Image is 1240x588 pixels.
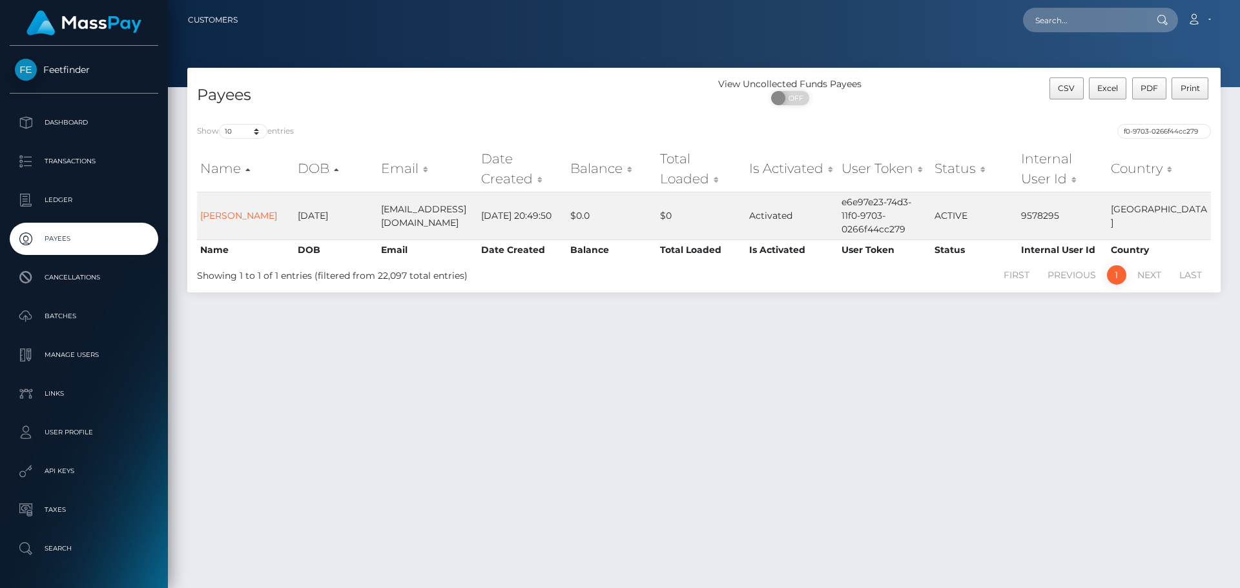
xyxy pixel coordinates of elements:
th: Balance: activate to sort column ascending [567,146,657,192]
p: Manage Users [15,345,153,365]
a: API Keys [10,455,158,487]
button: Excel [1089,77,1127,99]
span: Feetfinder [10,64,158,76]
h4: Payees [197,84,694,106]
th: Total Loaded [657,239,746,260]
a: Dashboard [10,106,158,139]
th: Name: activate to sort column ascending [197,146,294,192]
span: CSV [1058,83,1075,93]
th: DOB [294,239,378,260]
th: DOB: activate to sort column descending [294,146,378,192]
a: Links [10,378,158,410]
td: $0.0 [567,192,657,239]
div: Showing 1 to 1 of 1 entries (filtered from 22,097 total entries) [197,264,608,283]
td: [EMAIL_ADDRESS][DOMAIN_NAME] [378,192,478,239]
th: Internal User Id [1018,239,1107,260]
span: Print [1181,83,1200,93]
th: Date Created [478,239,568,260]
th: Internal User Id: activate to sort column ascending [1018,146,1107,192]
select: Showentries [219,124,267,139]
td: [DATE] [294,192,378,239]
a: Search [10,532,158,565]
p: Cancellations [15,268,153,287]
td: e6e97e23-74d3-11f0-9703-0266f44cc279 [838,192,932,239]
button: PDF [1132,77,1167,99]
a: 1 [1107,265,1126,285]
img: Feetfinder [15,59,37,81]
th: User Token: activate to sort column ascending [838,146,932,192]
div: View Uncollected Funds Payees [704,77,876,91]
th: Status [931,239,1018,260]
a: Manage Users [10,339,158,371]
p: Transactions [15,152,153,171]
th: Status: activate to sort column ascending [931,146,1018,192]
td: Activated [746,192,838,239]
th: Is Activated [746,239,838,260]
input: Search... [1023,8,1144,32]
td: [DATE] 20:49:50 [478,192,568,239]
td: 9578295 [1018,192,1107,239]
th: Date Created: activate to sort column ascending [478,146,568,192]
td: [GEOGRAPHIC_DATA] [1108,192,1211,239]
span: Excel [1097,83,1118,93]
p: Batches [15,307,153,326]
img: MassPay Logo [26,10,141,35]
p: Search [15,539,153,558]
a: Taxes [10,494,158,526]
th: Country: activate to sort column ascending [1108,146,1211,192]
a: Cancellations [10,261,158,294]
a: Batches [10,300,158,332]
th: Name [197,239,294,260]
a: Payees [10,223,158,255]
th: User Token [838,239,932,260]
p: Payees [15,229,153,248]
span: OFF [778,91,811,105]
button: CSV [1049,77,1084,99]
td: $0 [657,192,746,239]
p: User Profile [15,423,153,442]
p: Links [15,384,153,403]
td: ACTIVE [931,192,1018,239]
a: User Profile [10,416,158,449]
th: Email: activate to sort column ascending [378,146,478,192]
p: Dashboard [15,113,153,132]
a: Customers [188,6,238,34]
input: Search transactions [1117,124,1211,139]
a: Transactions [10,145,158,177]
span: PDF [1141,83,1158,93]
p: Ledger [15,190,153,210]
th: Total Loaded: activate to sort column ascending [657,146,746,192]
th: Email [378,239,478,260]
th: Country [1108,239,1211,260]
a: Ledger [10,184,158,216]
th: Is Activated: activate to sort column ascending [746,146,838,192]
label: Show entries [197,124,294,139]
button: Print [1172,77,1208,99]
p: API Keys [15,461,153,481]
p: Taxes [15,500,153,520]
th: Balance [567,239,657,260]
a: [PERSON_NAME] [200,210,277,221]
